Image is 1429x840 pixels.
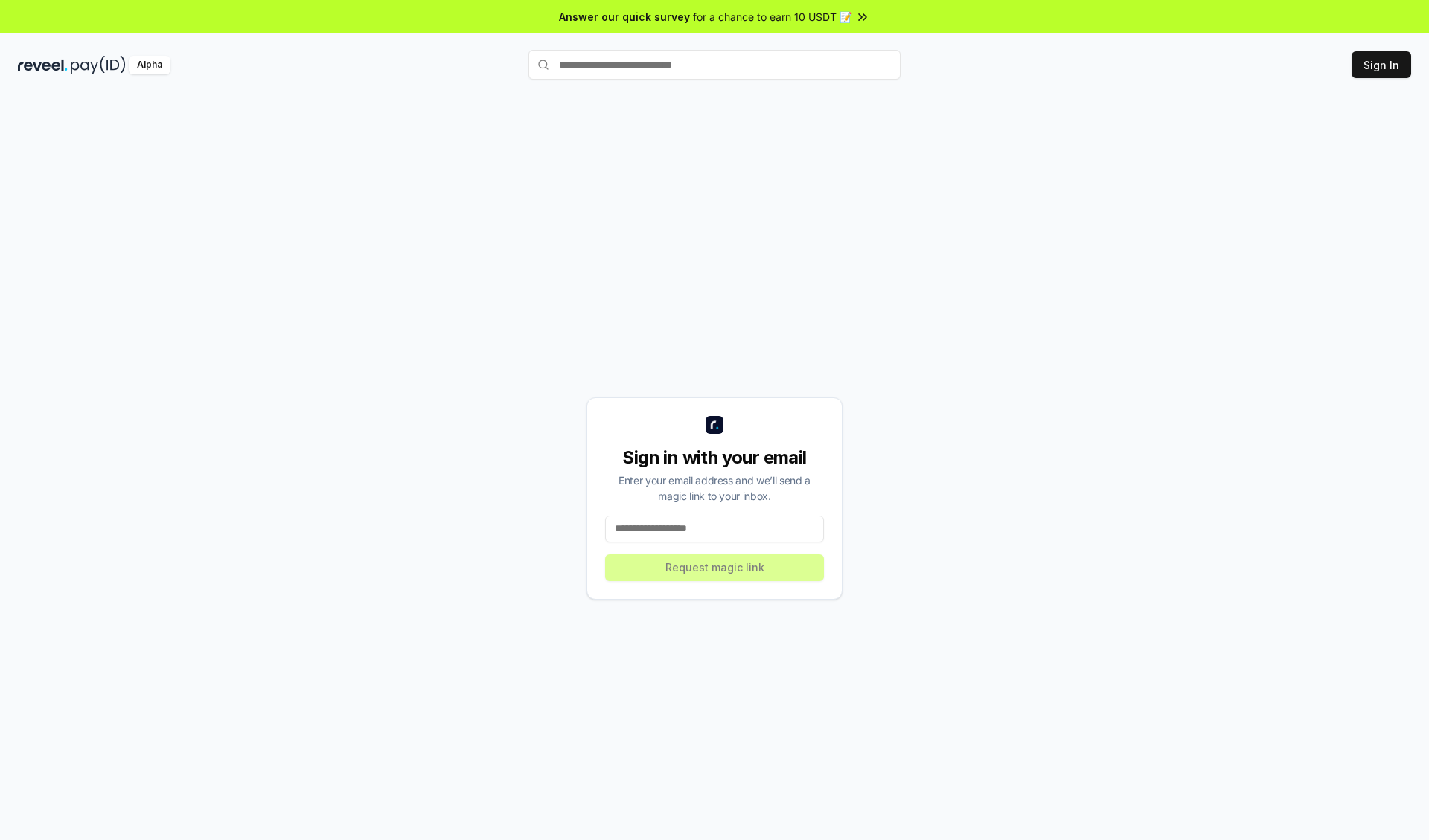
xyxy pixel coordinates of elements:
div: Sign in with your email [605,446,824,469]
img: logo_small [706,416,723,434]
span: Answer our quick survey [559,9,690,25]
div: Enter your email address and we’ll send a magic link to your inbox. [605,472,824,504]
img: reveel_dark [18,56,68,74]
button: Sign In [1352,51,1411,78]
div: Alpha [129,56,170,74]
span: for a chance to earn 10 USDT 📝 [693,9,852,25]
img: pay_id [71,56,126,74]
